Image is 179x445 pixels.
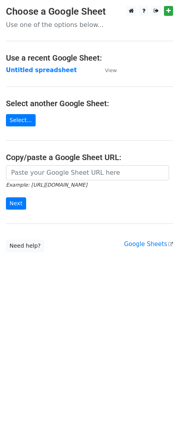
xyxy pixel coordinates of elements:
[105,67,117,73] small: View
[6,53,173,63] h4: Use a recent Google Sheet:
[6,6,173,17] h3: Choose a Google Sheet
[6,240,44,252] a: Need help?
[6,182,87,188] small: Example: [URL][DOMAIN_NAME]
[6,197,26,210] input: Next
[6,21,173,29] p: Use one of the options below...
[6,153,173,162] h4: Copy/paste a Google Sheet URL:
[6,99,173,108] h4: Select another Google Sheet:
[6,114,36,126] a: Select...
[6,165,169,180] input: Paste your Google Sheet URL here
[97,67,117,74] a: View
[6,67,77,74] a: Untitled spreadsheet
[124,241,173,248] a: Google Sheets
